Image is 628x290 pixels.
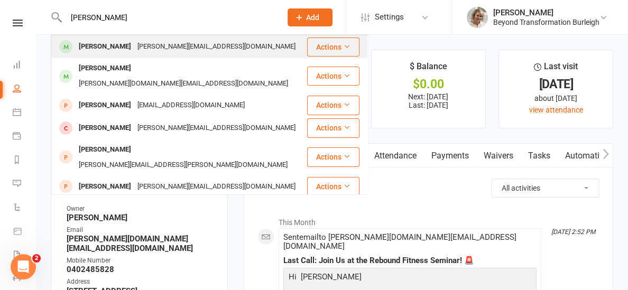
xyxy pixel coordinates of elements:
div: [PERSON_NAME][EMAIL_ADDRESS][PERSON_NAME][DOMAIN_NAME] [76,157,291,173]
div: [PERSON_NAME] [76,61,134,76]
i: [DATE] 2:52 PM [551,228,595,236]
iframe: Intercom live chat [11,254,36,279]
span: Settings [375,5,404,29]
a: Payments [424,144,476,168]
a: Waivers [476,144,521,168]
a: Attendance [367,144,424,168]
span: 2 [32,254,41,263]
button: Actions [307,118,359,137]
div: [PERSON_NAME][EMAIL_ADDRESS][DOMAIN_NAME] [134,39,299,54]
p: Hi [PERSON_NAME] [286,270,534,286]
strong: [PERSON_NAME] [67,213,214,222]
div: [PERSON_NAME] [76,142,134,157]
div: Email [67,225,214,235]
button: Actions [307,67,359,86]
img: thumb_image1597172689.png [467,7,488,28]
a: Reports [13,149,36,173]
a: Calendar [13,101,36,125]
div: [EMAIL_ADDRESS][DOMAIN_NAME] [134,98,248,113]
div: Mobile Number [67,256,214,266]
button: Add [288,8,333,26]
button: Actions [307,177,359,196]
div: [PERSON_NAME][EMAIL_ADDRESS][DOMAIN_NAME] [134,120,299,136]
div: about [DATE] [509,92,603,104]
span: Add [306,13,319,22]
a: People [13,78,36,101]
div: [PERSON_NAME] [76,39,134,54]
div: [PERSON_NAME] [76,98,134,113]
h3: Activity [257,179,599,195]
div: [PERSON_NAME][DOMAIN_NAME][EMAIL_ADDRESS][DOMAIN_NAME] [76,76,291,91]
input: Search... [63,10,274,25]
button: Actions [307,147,359,166]
li: This Month [257,211,599,228]
div: Owner [67,204,214,214]
p: Next: [DATE] Last: [DATE] [381,92,476,109]
a: Payments [13,125,36,149]
strong: 0402485828 [67,265,214,274]
div: $0.00 [381,79,476,90]
a: view attendance [529,106,583,114]
h3: Contact information [65,181,214,196]
div: [PERSON_NAME] [76,179,134,194]
strong: [PERSON_NAME][DOMAIN_NAME][EMAIL_ADDRESS][DOMAIN_NAME] [67,234,214,253]
div: Address [67,277,214,287]
div: Beyond Transformation Burleigh [493,17,599,27]
div: [PERSON_NAME][EMAIL_ADDRESS][DOMAIN_NAME] [134,179,299,194]
button: Actions [307,38,359,57]
div: [DATE] [509,79,603,90]
div: Last visit [534,60,578,79]
a: Tasks [521,144,558,168]
div: $ Balance [410,60,447,79]
div: Last Call: Join Us at the Rebound Fitness Seminar! 🚨 [283,256,537,265]
a: Product Sales [13,220,36,244]
a: Dashboard [13,54,36,78]
a: Automations [558,144,621,168]
button: Actions [307,96,359,115]
div: [PERSON_NAME] [493,8,599,17]
span: Sent email to [PERSON_NAME][DOMAIN_NAME][EMAIL_ADDRESS][DOMAIN_NAME] [283,232,516,251]
div: [PERSON_NAME] [76,120,134,136]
